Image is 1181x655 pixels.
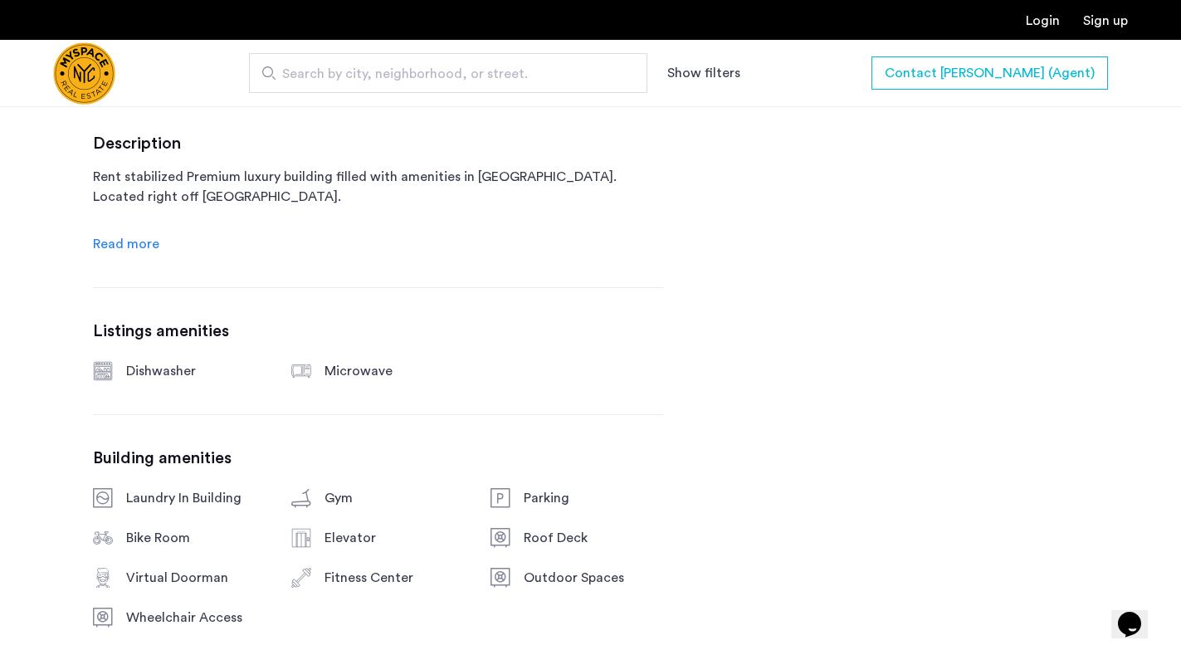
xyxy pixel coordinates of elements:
[126,488,266,508] div: Laundry In Building
[126,528,266,548] div: Bike Room
[53,42,115,105] a: Cazamio Logo
[325,528,464,548] div: Elevator
[524,528,663,548] div: Roof Deck
[126,568,266,588] div: Virtual Doorman
[282,64,601,84] span: Search by city, neighborhood, or street.
[93,234,159,254] a: Read info
[126,608,266,628] div: Wheelchair Access
[126,361,266,381] div: Dishwasher
[524,568,663,588] div: Outdoor Spaces
[93,237,159,251] span: Read more
[53,42,115,105] img: logo
[667,63,740,83] button: Show or hide filters
[524,488,663,508] div: Parking
[885,63,1095,83] span: Contact [PERSON_NAME] (Agent)
[249,53,647,93] input: Apartment Search
[93,134,663,154] h3: Description
[325,361,464,381] div: Microwave
[871,56,1108,90] button: button
[93,448,663,468] h3: Building amenities
[325,488,464,508] div: Gym
[1111,589,1164,638] iframe: chat widget
[1083,14,1128,27] a: Registration
[325,568,464,588] div: Fitness Center
[93,167,663,227] p: Rent stabilized Premium luxury building filled with amenities in [GEOGRAPHIC_DATA]. Located right...
[93,321,663,341] h3: Listings amenities
[1026,14,1060,27] a: Login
